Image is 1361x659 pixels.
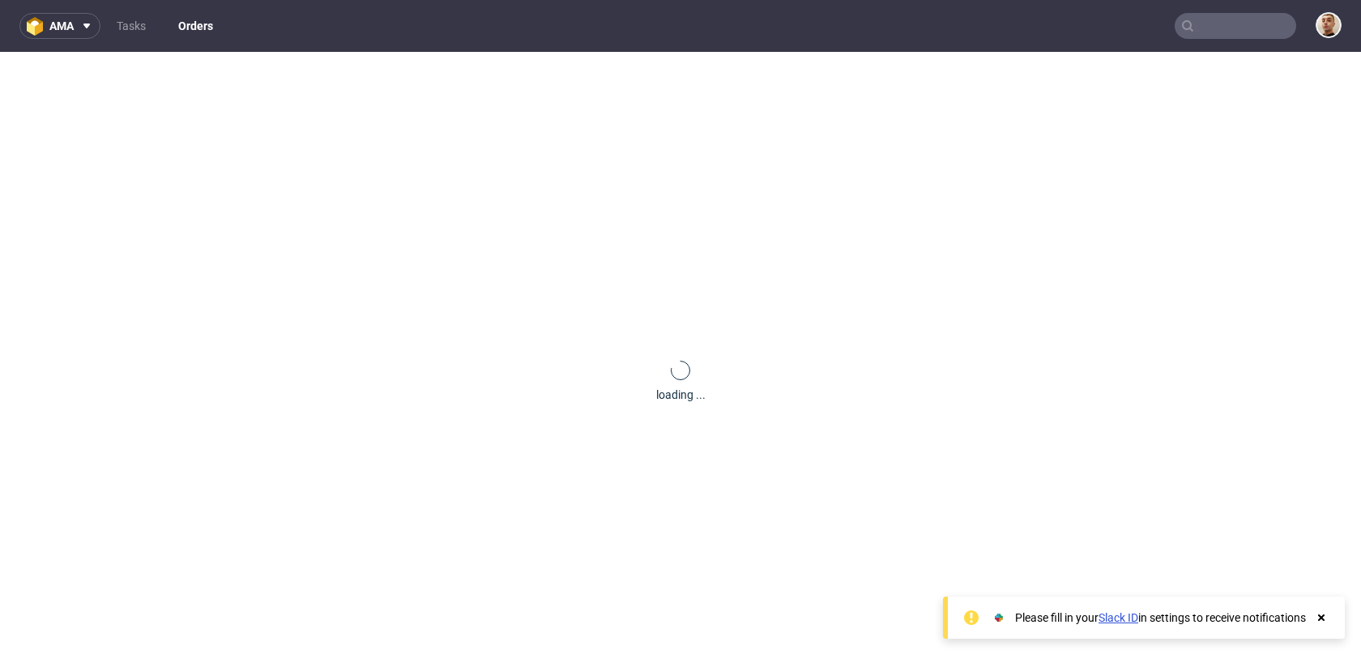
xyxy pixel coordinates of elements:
[19,13,100,39] button: ama
[107,13,156,39] a: Tasks
[1099,611,1138,624] a: Slack ID
[169,13,223,39] a: Orders
[991,610,1007,626] img: Slack
[27,17,49,36] img: logo
[1317,14,1340,36] img: Bartłomiej Leśniczuk
[49,20,74,32] span: ama
[656,387,706,403] div: loading ...
[1015,610,1306,626] div: Please fill in your in settings to receive notifications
